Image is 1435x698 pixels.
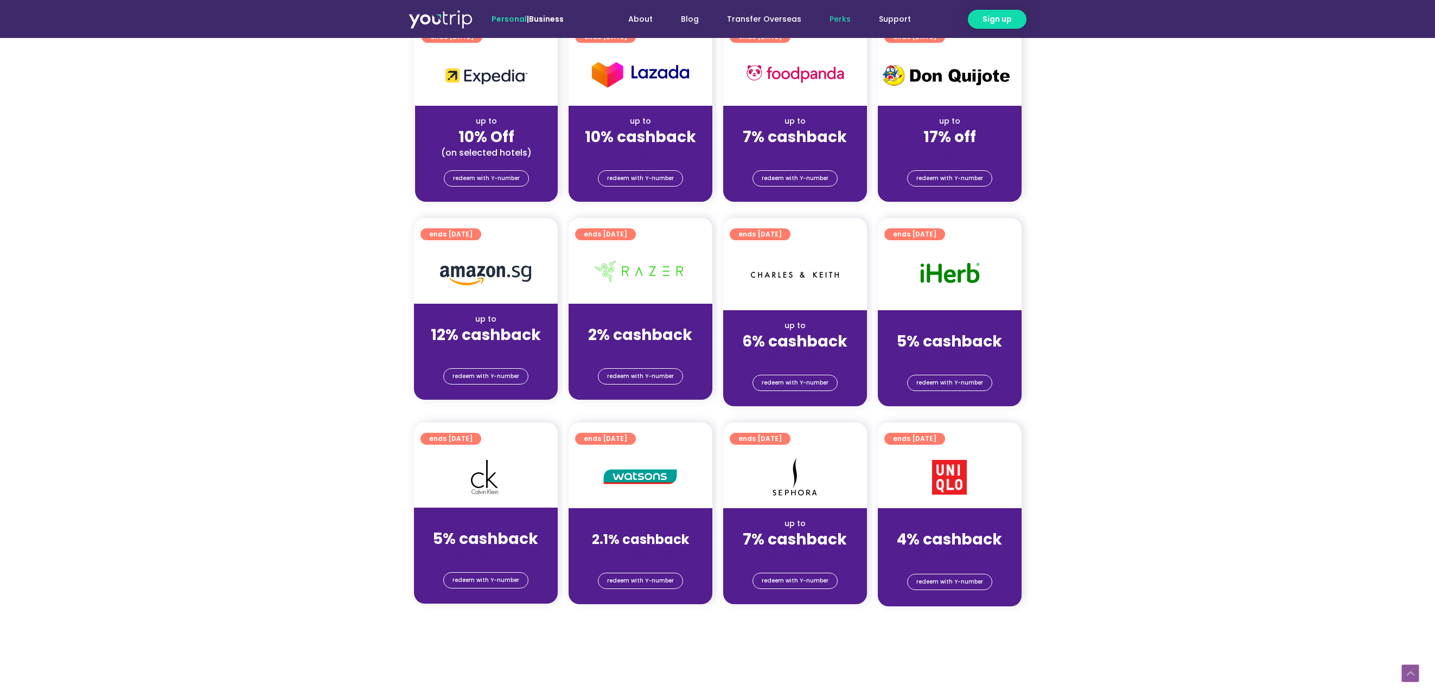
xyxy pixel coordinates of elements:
a: ends [DATE] [575,228,636,240]
div: (for stays only) [886,147,1013,158]
a: ends [DATE] [420,228,481,240]
span: redeem with Y-number [453,171,520,186]
div: up to [423,313,549,325]
div: up to [732,320,858,331]
span: ends [DATE] [738,433,782,445]
div: (for stays only) [577,549,704,561]
span: ends [DATE] [584,433,627,445]
div: up to [732,116,858,127]
a: redeem with Y-number [907,574,992,590]
span: redeem with Y-number [762,171,828,186]
a: Business [529,14,564,24]
a: ends [DATE] [730,228,790,240]
strong: 2% cashback [588,324,692,345]
a: ends [DATE] [884,228,945,240]
div: up to [423,517,549,529]
div: up to [577,116,704,127]
span: redeem with Y-number [762,573,828,588]
span: redeem with Y-number [916,375,983,390]
strong: 10% Off [458,126,514,148]
strong: 7% cashback [743,126,847,148]
div: up to [732,518,858,529]
span: ends [DATE] [893,433,936,445]
div: up to [886,320,1013,331]
strong: 5% cashback [897,331,1002,352]
div: (for stays only) [732,351,858,363]
span: | [492,14,564,24]
a: About [614,9,667,29]
a: Blog [667,9,713,29]
a: ends [DATE] [884,433,945,445]
a: redeem with Y-number [752,170,838,187]
span: ends [DATE] [893,228,936,240]
a: ends [DATE] [575,433,636,445]
a: Support [865,9,925,29]
div: (for stays only) [577,345,704,356]
strong: 7% cashback [743,529,847,550]
div: up to [886,116,1013,127]
span: redeem with Y-number [607,369,674,384]
a: Transfer Overseas [713,9,815,29]
a: ends [DATE] [730,433,790,445]
a: redeem with Y-number [443,368,528,385]
a: ends [DATE] [420,433,481,445]
strong: 6% cashback [742,331,847,352]
a: redeem with Y-number [907,375,992,391]
strong: 2.1% cashback [592,530,689,548]
a: redeem with Y-number [443,572,528,588]
span: redeem with Y-number [607,573,674,588]
span: ends [DATE] [584,228,627,240]
span: redeem with Y-number [452,369,519,384]
div: up to [424,116,549,127]
span: Personal [492,14,527,24]
div: (for stays only) [886,351,1013,363]
div: (on selected hotels) [424,147,549,158]
span: ends [DATE] [429,228,473,240]
span: Sign up [983,14,1012,25]
div: (for stays only) [732,147,858,158]
a: redeem with Y-number [752,573,838,589]
a: redeem with Y-number [907,170,992,187]
span: redeem with Y-number [452,573,519,588]
a: Sign up [968,10,1026,29]
div: (for stays only) [423,549,549,560]
div: (for stays only) [423,345,549,356]
a: redeem with Y-number [598,573,683,589]
span: ends [DATE] [429,433,473,445]
span: redeem with Y-number [916,574,983,590]
div: (for stays only) [577,147,704,158]
div: (for stays only) [886,549,1013,561]
a: redeem with Y-number [598,170,683,187]
strong: 4% cashback [897,529,1002,550]
a: redeem with Y-number [752,375,838,391]
div: (for stays only) [732,549,858,561]
div: up to [886,518,1013,529]
span: redeem with Y-number [916,171,983,186]
strong: 10% cashback [585,126,696,148]
span: redeem with Y-number [762,375,828,390]
strong: 5% cashback [433,528,538,549]
a: redeem with Y-number [444,170,529,187]
div: up to [577,313,704,325]
span: ends [DATE] [738,228,782,240]
a: Perks [815,9,865,29]
strong: 17% off [923,126,976,148]
strong: 12% cashback [431,324,541,345]
nav: Menu [593,9,925,29]
a: redeem with Y-number [598,368,683,385]
div: up to [577,518,704,529]
span: redeem with Y-number [607,171,674,186]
